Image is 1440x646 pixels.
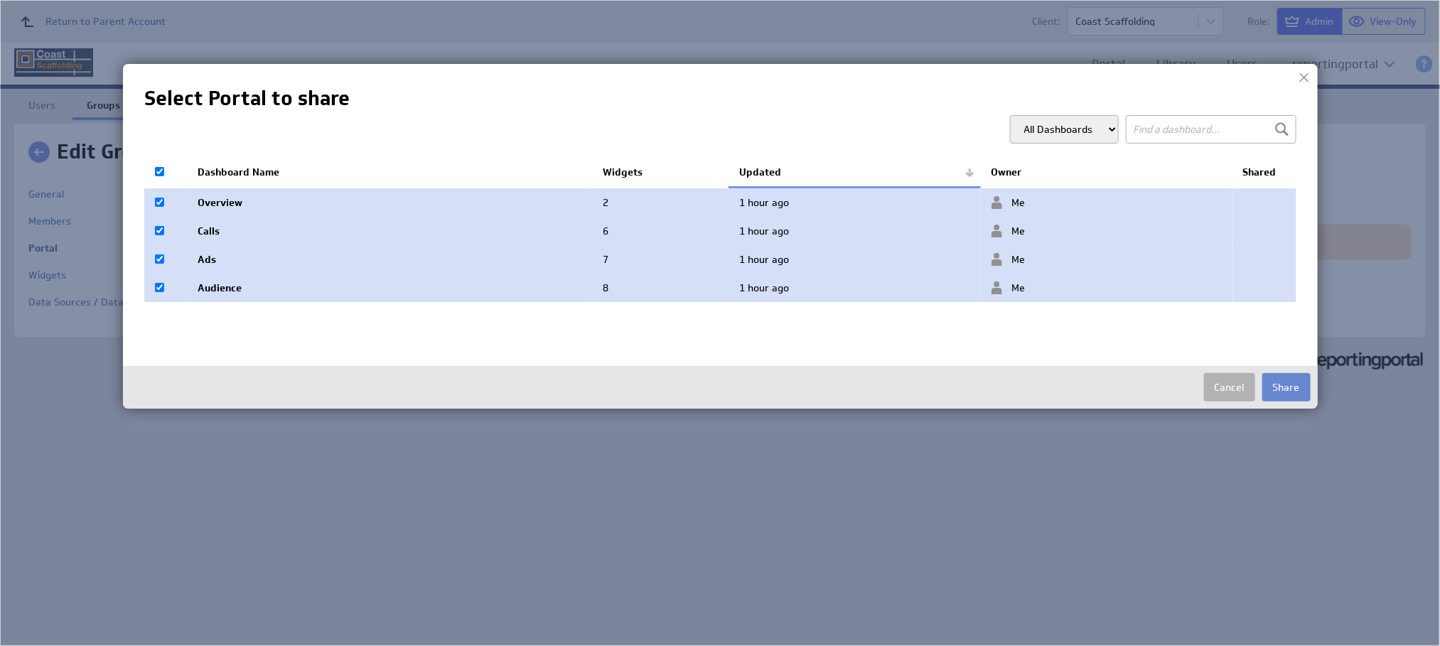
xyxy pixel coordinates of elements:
[1232,158,1296,188] th: Shared
[592,245,729,274] td: 7
[992,225,1026,237] span: Me
[1204,373,1255,402] button: Cancel
[187,188,592,217] td: Overview
[981,158,1232,188] th: Owner
[187,245,592,274] td: Ads
[992,253,1026,266] span: Me
[1126,115,1296,144] input: Find a dashboard...
[992,281,1026,294] span: Me
[187,217,592,245] td: Calls
[592,158,729,188] th: Widgets
[729,245,980,274] td: 1 hour ago
[729,158,980,188] th: Updated
[144,85,1296,112] h1: Select Portal to share
[592,274,729,302] td: 8
[729,188,980,217] td: 1 hour ago
[592,188,729,217] td: 2
[992,196,1026,209] span: Me
[1262,373,1311,402] button: Share
[187,158,592,188] th: Dashboard Name
[729,217,980,245] td: 1 hour ago
[187,274,592,302] td: Audience
[729,274,980,302] td: 1 hour ago
[592,217,729,245] td: 6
